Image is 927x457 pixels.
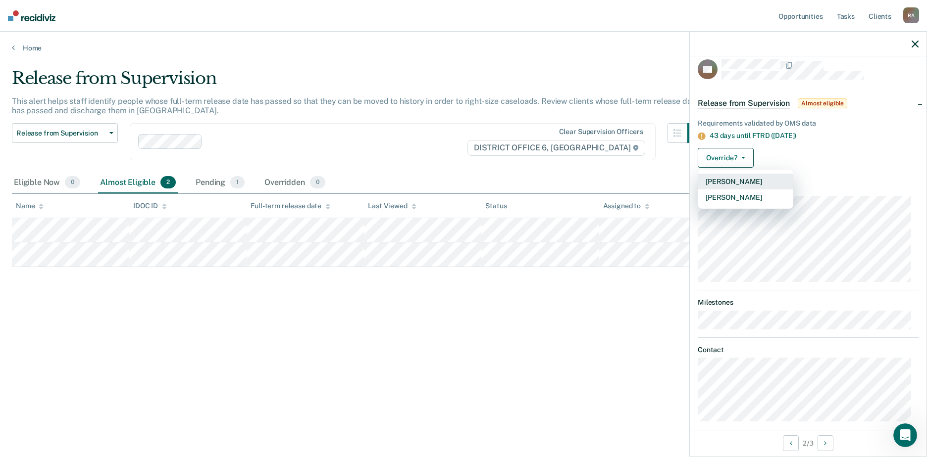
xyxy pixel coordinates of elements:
button: Previous Opportunity [783,435,799,451]
div: Assigned to [603,202,650,210]
button: [PERSON_NAME] [698,174,793,189]
div: 2 / 3 [690,430,927,456]
div: Almost Eligible [98,172,178,194]
span: DISTRICT OFFICE 6, [GEOGRAPHIC_DATA] [467,140,645,156]
span: 0 [65,176,80,189]
div: IDOC ID [133,202,167,210]
div: Release from SupervisionAlmost eligible [690,88,927,119]
a: Home [12,44,915,52]
dt: Contact [698,346,919,354]
iframe: Intercom live chat [893,423,917,447]
dt: Milestones [698,298,919,307]
button: [PERSON_NAME] [698,189,793,205]
span: 1 [230,176,245,189]
div: Clear supervision officers [559,128,643,136]
div: R A [903,7,919,23]
span: 0 [310,176,325,189]
div: 43 days until FTRD ([DATE]) [710,132,919,140]
dt: Supervision [698,183,919,192]
div: Eligible Now [12,172,82,194]
div: Last Viewed [368,202,416,210]
button: Override? [698,148,754,168]
div: Requirements validated by OMS data [698,119,919,128]
span: 2 [160,176,176,189]
span: Release from Supervision [16,129,105,137]
div: Name [16,202,44,210]
span: Release from Supervision [698,98,790,108]
p: This alert helps staff identify people whose full-term release date has passed so that they can b... [12,96,699,115]
div: Release from Supervision [12,68,707,96]
div: Overridden [262,172,327,194]
div: Pending [194,172,247,194]
img: Recidiviz [8,10,55,21]
button: Next Opportunity [818,435,833,451]
div: Status [485,202,507,210]
div: Full-term release date [251,202,330,210]
span: Almost eligible [798,98,847,108]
